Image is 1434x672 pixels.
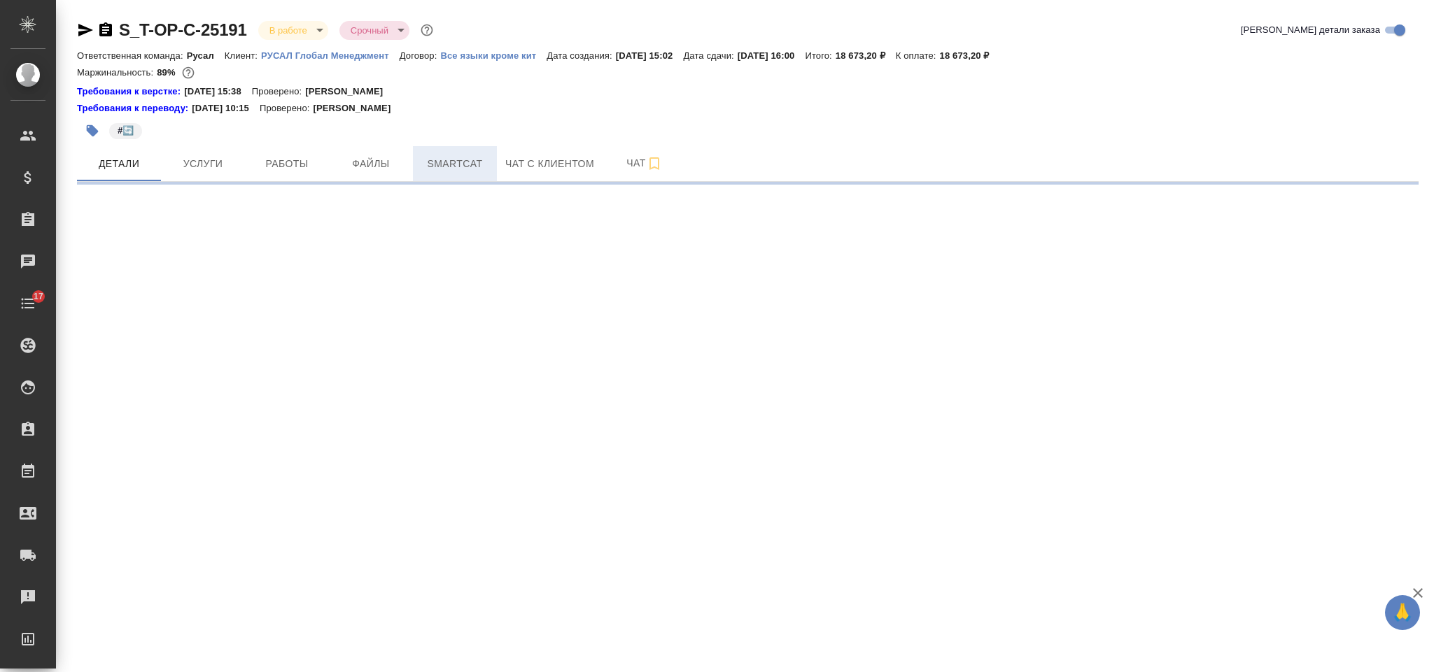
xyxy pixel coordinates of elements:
p: Все языки кроме кит [440,50,547,61]
span: Чат с клиентом [505,155,594,173]
span: Работы [253,155,321,173]
button: Добавить тэг [77,115,108,146]
span: Детали [85,155,153,173]
p: 18 673,20 ₽ [836,50,896,61]
a: Все языки кроме кит [440,49,547,61]
span: 🔄️ [108,124,143,136]
span: 17 [25,289,52,303]
p: РУСАЛ Глобал Менеджмент [261,50,400,61]
div: В работе [339,21,409,40]
p: #🔄️ [118,124,134,138]
a: РУСАЛ Глобал Менеджмент [261,49,400,61]
p: [DATE] 15:38 [184,85,252,99]
p: [DATE] 16:00 [738,50,806,61]
p: [PERSON_NAME] [305,85,393,99]
p: [DATE] 10:15 [192,101,260,115]
span: Услуги [169,155,237,173]
p: Русал [187,50,225,61]
svg: Подписаться [646,155,663,172]
button: 🙏 [1385,595,1420,630]
a: Требования к верстке: [77,85,184,99]
p: [PERSON_NAME] [313,101,401,115]
a: S_T-OP-C-25191 [119,20,247,39]
a: 17 [3,286,52,321]
span: Чат [611,155,678,172]
p: 89% [157,67,178,78]
button: Скопировать ссылку для ЯМессенджера [77,22,94,38]
p: [DATE] 15:02 [616,50,684,61]
span: 🙏 [1391,598,1414,627]
p: Ответственная команда: [77,50,187,61]
p: Маржинальность: [77,67,157,78]
p: Итого: [805,50,835,61]
p: Клиент: [225,50,261,61]
p: Дата создания: [547,50,615,61]
button: Доп статусы указывают на важность/срочность заказа [418,21,436,39]
p: 18 673,20 ₽ [940,50,1000,61]
div: Нажми, чтобы открыть папку с инструкцией [77,85,184,99]
div: Нажми, чтобы открыть папку с инструкцией [77,101,192,115]
div: В работе [258,21,328,40]
button: Скопировать ссылку [97,22,114,38]
p: Договор: [400,50,441,61]
p: Дата сдачи: [683,50,737,61]
button: В работе [265,24,311,36]
a: Требования к переводу: [77,101,192,115]
button: 336.60 RUB; 15.83 USD; [179,64,197,82]
p: Проверено: [252,85,306,99]
span: Файлы [337,155,405,173]
span: Smartcat [421,155,488,173]
p: Проверено: [260,101,314,115]
span: [PERSON_NAME] детали заказа [1241,23,1380,37]
button: Срочный [346,24,393,36]
p: К оплате: [896,50,940,61]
